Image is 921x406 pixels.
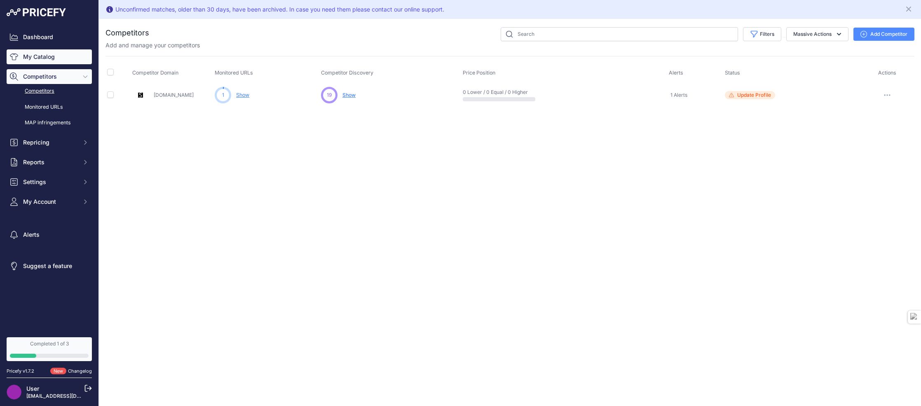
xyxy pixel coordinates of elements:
[7,100,92,114] a: Monitored URLs
[7,49,92,64] a: My Catalog
[501,27,738,41] input: Search
[23,158,77,166] span: Reports
[7,259,92,273] a: Suggest a feature
[7,337,92,361] a: Completed 1 of 3
[786,27,848,41] button: Massive Actions
[7,69,92,84] button: Competitors
[105,27,149,39] h2: Competitors
[222,91,224,99] span: 1
[7,155,92,170] button: Reports
[7,8,66,16] img: Pricefy Logo
[7,194,92,209] button: My Account
[7,175,92,189] button: Settings
[236,92,249,98] a: Show
[463,70,495,76] span: Price Position
[23,178,77,186] span: Settings
[321,70,373,76] span: Competitor Discovery
[7,30,92,44] a: Dashboard
[7,227,92,242] a: Alerts
[7,84,92,98] a: Competitors
[132,70,178,76] span: Competitor Domain
[215,70,253,76] span: Monitored URLs
[669,70,683,76] span: Alerts
[10,341,89,347] div: Completed 1 of 3
[68,368,92,374] a: Changelog
[725,70,740,76] span: Status
[7,135,92,150] button: Repricing
[853,28,914,41] button: Add Competitor
[905,3,914,13] button: Close
[26,385,39,392] a: User
[23,198,77,206] span: My Account
[878,70,896,76] span: Actions
[725,91,858,99] a: Update Profile
[342,92,356,98] span: Show
[327,91,332,99] span: 19
[26,393,112,399] a: [EMAIL_ADDRESS][DOMAIN_NAME]
[463,89,516,96] p: 0 Lower / 0 Equal / 0 Higher
[154,92,194,98] a: [DOMAIN_NAME]
[7,30,92,327] nav: Sidebar
[23,138,77,147] span: Repricing
[23,72,77,81] span: Competitors
[737,92,771,98] span: Update Profile
[115,5,444,14] div: Unconfirmed matches, older than 30 days, have been archived. In case you need them please contact...
[669,91,687,99] a: 1 Alerts
[7,116,92,130] a: MAP infringements
[105,41,200,49] p: Add and manage your competitors
[7,368,34,375] div: Pricefy v1.7.2
[50,368,66,375] span: New
[743,27,781,41] button: Filters
[670,92,687,98] span: 1 Alerts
